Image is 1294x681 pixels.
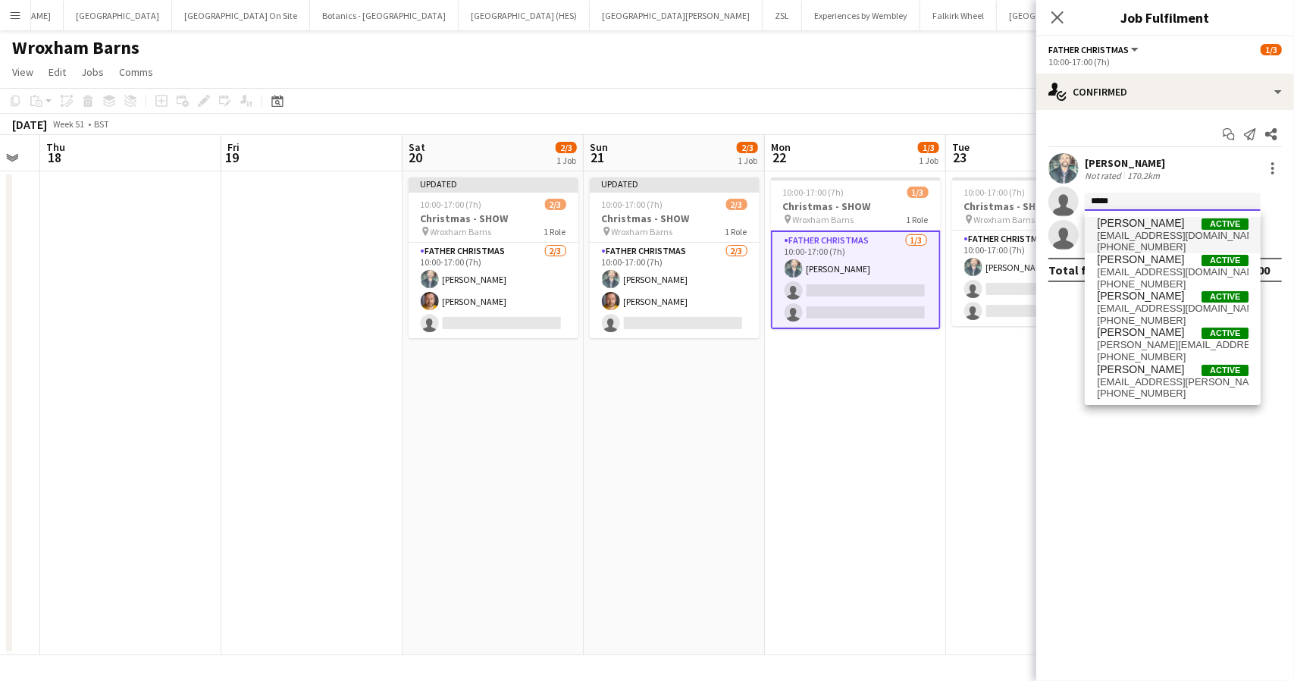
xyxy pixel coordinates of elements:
[793,214,854,225] span: Wroxham Barns
[1097,326,1184,339] span: Simon Thomas
[590,212,760,225] h3: Christmas - SHOW
[950,149,970,166] span: 23
[1202,218,1249,230] span: Active
[1097,376,1249,388] span: simon.wegrzyn@gmail.com
[1261,44,1282,55] span: 1/3
[1202,255,1249,266] span: Active
[1036,74,1294,110] div: Confirmed
[1202,291,1249,303] span: Active
[964,187,1026,198] span: 10:00-17:00 (7h)
[952,140,970,154] span: Tue
[50,118,88,130] span: Week 51
[1048,262,1100,278] div: Total fee
[907,187,929,198] span: 1/3
[1124,170,1163,181] div: 170.2km
[1097,230,1249,242] span: actorsimonmichaelmorgan@gmail.com
[590,177,760,190] div: Updated
[1097,290,1184,303] span: Nikki Simon
[769,149,791,166] span: 22
[952,231,1122,326] app-card-role: Father Christmas1/310:00-17:00 (7h)[PERSON_NAME]
[310,1,459,30] button: Botanics - [GEOGRAPHIC_DATA]
[952,199,1122,213] h3: Christmas - SHOW
[1085,170,1124,181] div: Not rated
[952,177,1122,326] app-job-card: 10:00-17:00 (7h)1/3Christmas - SHOW Wroxham Barns1 RoleFather Christmas1/310:00-17:00 (7h)[PERSON...
[1202,365,1249,376] span: Active
[409,140,425,154] span: Sat
[590,140,608,154] span: Sun
[406,149,425,166] span: 20
[421,199,482,210] span: 10:00-17:00 (7h)
[587,149,608,166] span: 21
[556,155,576,166] div: 1 Job
[771,199,941,213] h3: Christmas - SHOW
[1048,56,1282,67] div: 10:00-17:00 (7h)
[75,62,110,82] a: Jobs
[1202,328,1249,339] span: Active
[64,1,172,30] button: [GEOGRAPHIC_DATA]
[1097,217,1184,230] span: Simon Michael- Morgan
[6,62,39,82] a: View
[590,177,760,338] app-job-card: Updated10:00-17:00 (7h)2/3Christmas - SHOW Wroxham Barns1 RoleFather Christmas2/310:00-17:00 (7h)...
[602,199,663,210] span: 10:00-17:00 (7h)
[409,243,578,338] app-card-role: Father Christmas2/310:00-17:00 (7h)[PERSON_NAME][PERSON_NAME]
[94,118,109,130] div: BST
[227,140,240,154] span: Fri
[590,243,760,338] app-card-role: Father Christmas2/310:00-17:00 (7h)[PERSON_NAME][PERSON_NAME]
[1048,44,1141,55] button: Father Christmas
[1097,303,1249,315] span: the.nikki.simon@gmail.com
[113,62,159,82] a: Comms
[802,1,920,30] button: Experiences by Wembley
[997,1,1105,30] button: [GEOGRAPHIC_DATA]
[172,1,310,30] button: [GEOGRAPHIC_DATA] On Site
[783,187,844,198] span: 10:00-17:00 (7h)
[81,65,104,79] span: Jobs
[763,1,802,30] button: ZSL
[544,226,566,237] span: 1 Role
[612,226,673,237] span: Wroxham Barns
[1097,351,1249,363] span: +4407725339072
[1097,339,1249,351] span: simon-kent@hotmail.co.uk
[1036,8,1294,27] h3: Job Fulfilment
[771,140,791,154] span: Mon
[459,1,590,30] button: [GEOGRAPHIC_DATA] (HES)
[1097,278,1249,290] span: +447939879365
[725,226,747,237] span: 1 Role
[918,142,939,153] span: 1/3
[545,199,566,210] span: 2/3
[1097,241,1249,253] span: +4407415626155
[737,142,758,153] span: 2/3
[726,199,747,210] span: 2/3
[738,155,757,166] div: 1 Job
[431,226,492,237] span: Wroxham Barns
[771,231,941,329] app-card-role: Father Christmas1/310:00-17:00 (7h)[PERSON_NAME]
[1085,156,1165,170] div: [PERSON_NAME]
[1097,363,1184,376] span: Simon Wegrzyn
[1048,44,1129,55] span: Father Christmas
[590,1,763,30] button: [GEOGRAPHIC_DATA][PERSON_NAME]
[12,36,139,59] h1: Wroxham Barns
[225,149,240,166] span: 19
[919,155,938,166] div: 1 Job
[907,214,929,225] span: 1 Role
[409,177,578,338] app-job-card: Updated10:00-17:00 (7h)2/3Christmas - SHOW Wroxham Barns1 RoleFather Christmas2/310:00-17:00 (7h)...
[1097,266,1249,278] span: thesimonprag@gmail.com
[409,177,578,190] div: Updated
[12,117,47,132] div: [DATE]
[49,65,66,79] span: Edit
[556,142,577,153] span: 2/3
[44,149,65,166] span: 18
[1097,388,1249,400] span: +447834713226
[12,65,33,79] span: View
[1097,253,1184,266] span: Simon Prag
[920,1,997,30] button: Falkirk Wheel
[1097,315,1249,327] span: +447538328814
[46,140,65,154] span: Thu
[42,62,72,82] a: Edit
[974,214,1036,225] span: Wroxham Barns
[119,65,153,79] span: Comms
[771,177,941,329] app-job-card: 10:00-17:00 (7h)1/3Christmas - SHOW Wroxham Barns1 RoleFather Christmas1/310:00-17:00 (7h)[PERSON...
